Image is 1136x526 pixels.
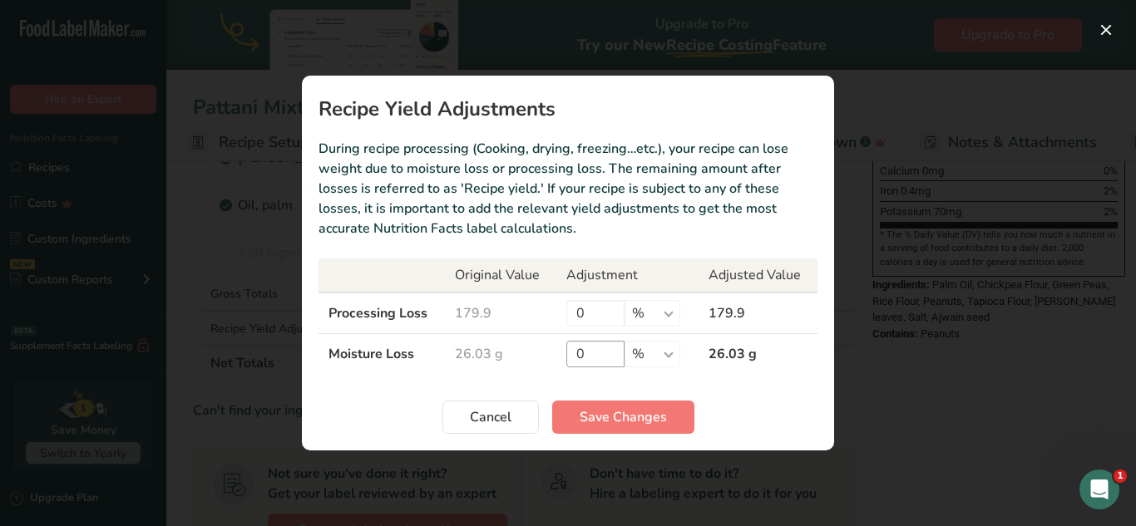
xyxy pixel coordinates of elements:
span: Save Changes [580,407,667,427]
button: Cancel [442,401,539,434]
th: Original Value [445,258,556,292]
iframe: Intercom live chat [1079,469,1119,509]
th: Adjusted Value [699,258,817,292]
td: 179.9 [699,292,817,334]
button: Save Changes [552,401,694,434]
p: During recipe processing (Cooking, drying, freezing…etc.), your recipe can lose weight due to moi... [319,139,817,238]
td: 179.9 [445,292,556,334]
td: 26.03 g [699,334,817,375]
span: Cancel [470,407,511,427]
td: Processing Loss [319,292,445,334]
h1: Recipe Yield Adjustments [319,99,817,119]
td: Moisture Loss [319,334,445,375]
span: 1 [1114,469,1127,483]
td: 26.03 g [445,334,556,375]
th: Adjustment [556,258,699,292]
